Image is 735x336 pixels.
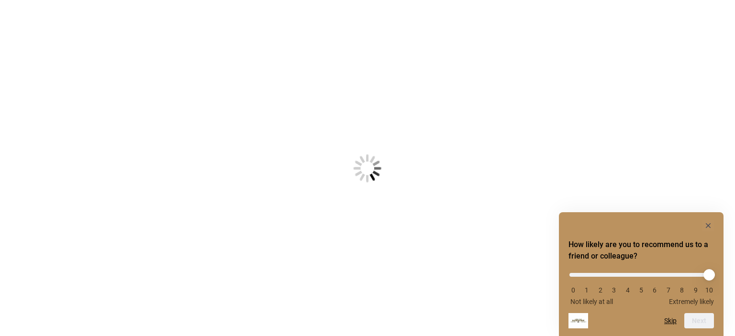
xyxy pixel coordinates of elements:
li: 8 [677,286,687,294]
li: 1 [582,286,591,294]
li: 7 [664,286,673,294]
span: Not likely at all [570,298,613,305]
li: 3 [609,286,619,294]
li: 9 [691,286,701,294]
li: 10 [704,286,714,294]
img: Loading [306,107,429,229]
div: How likely are you to recommend us to a friend or colleague? Select an option from 0 to 10, with ... [568,266,714,305]
button: Skip [664,317,677,325]
li: 0 [568,286,578,294]
li: 2 [596,286,605,294]
button: Next question [684,313,714,328]
button: Hide survey [702,220,714,231]
div: How likely are you to recommend us to a friend or colleague? Select an option from 0 to 10, with ... [568,220,714,328]
li: 6 [650,286,659,294]
h2: How likely are you to recommend us to a friend or colleague? Select an option from 0 to 10, with ... [568,239,714,262]
li: 4 [623,286,633,294]
span: Extremely likely [669,298,714,305]
li: 5 [636,286,646,294]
